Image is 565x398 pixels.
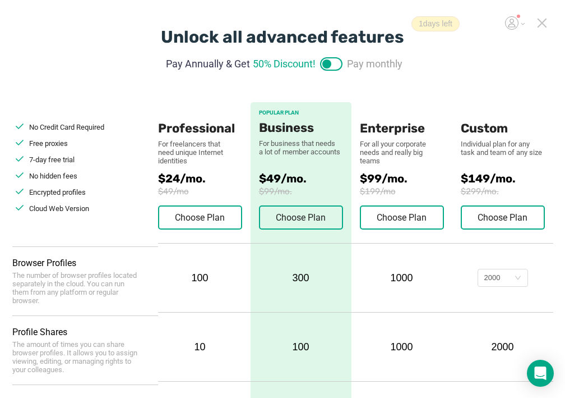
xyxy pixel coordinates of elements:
span: No Credit Card Required [29,123,104,131]
div: Unlock all advanced features [161,27,404,47]
div: Business [259,121,343,135]
span: $149/mo. [461,172,553,185]
span: $99/mo. [360,172,461,185]
div: Browser Profiles [12,258,158,268]
div: Open Intercom Messenger [527,360,554,387]
div: 300 [251,244,351,312]
div: POPULAR PLAN [259,109,343,116]
div: 2000 [484,269,501,286]
div: Enterprise [360,102,444,136]
div: 1000 [360,272,444,284]
button: Choose Plan [158,205,242,230]
span: $299/mo. [461,186,553,196]
div: 100 [158,272,242,284]
div: The amount of times you can share browser profiles. It allows you to assign viewing, editing, or ... [12,340,141,374]
button: Choose Plan [360,205,444,230]
span: $199/mo [360,186,461,196]
span: $99/mo. [259,186,343,196]
span: Cloud Web Version [29,204,89,213]
div: Professional [158,102,242,136]
span: $49/mo [158,186,251,196]
div: 1000 [360,341,444,353]
span: Encrypted profiles [29,188,86,196]
span: 1 days left [411,16,460,31]
div: 2000 [461,341,545,353]
div: For business that needs [259,139,343,148]
span: No hidden fees [29,172,77,180]
div: For all your corporate needs and really big teams [360,140,444,165]
i: icon: down [515,275,521,282]
div: Individual plan for any task and team of any size [461,140,545,157]
button: Choose Plan [259,205,343,230]
div: 10 [158,341,242,353]
span: 50% Discount! [253,56,316,71]
span: $49/mo. [259,172,343,185]
sup: 1 [517,15,520,18]
div: For freelancers that need unique Internet identities [158,140,231,165]
span: Pay Annually & Get [166,56,250,71]
span: 7-day free trial [29,155,75,164]
div: a lot of member accounts [259,148,343,156]
button: Choose Plan [461,205,545,230]
span: Free proxies [29,139,68,148]
div: Custom [461,102,545,136]
div: The number of browser profiles located separately in the cloud. You can run them from any platfor... [12,271,141,305]
div: Profile Shares [12,327,158,337]
span: $24/mo. [158,172,251,185]
div: 100 [251,313,351,381]
span: Pay monthly [347,56,402,71]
